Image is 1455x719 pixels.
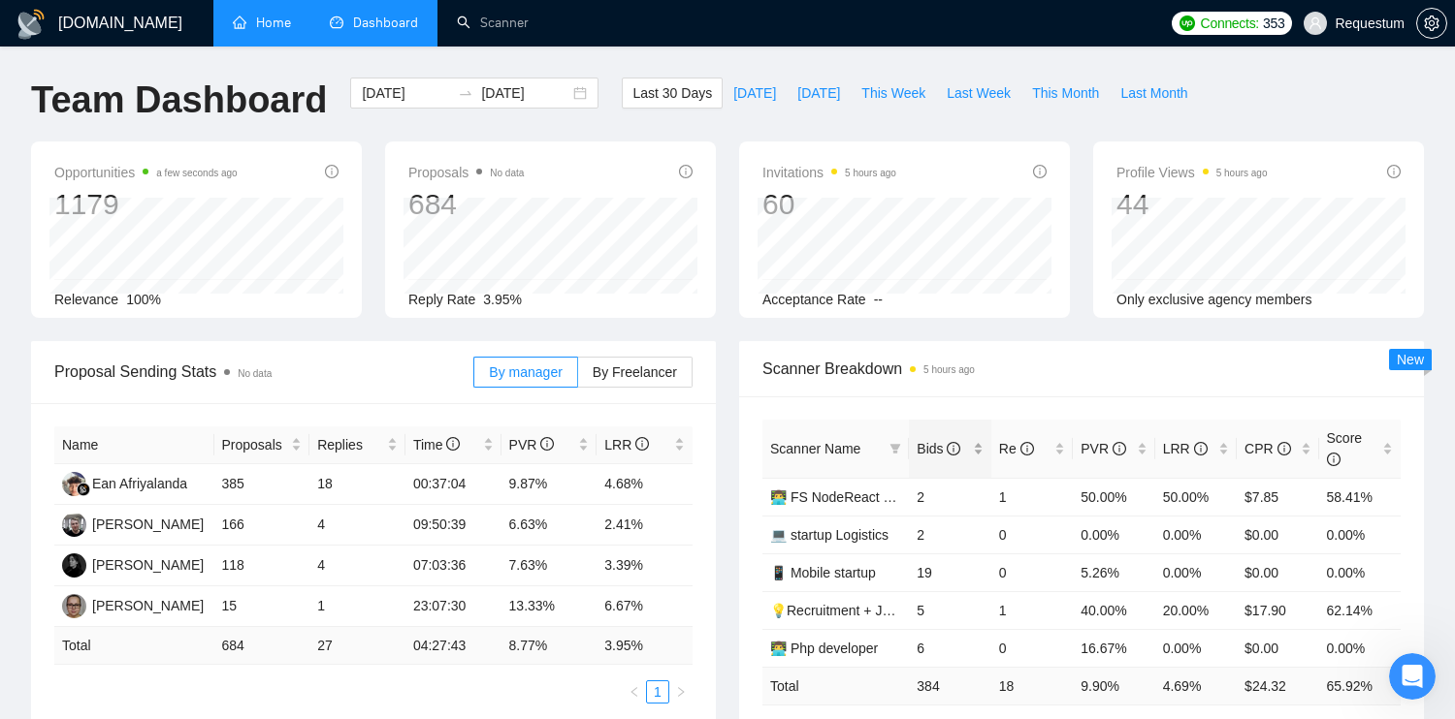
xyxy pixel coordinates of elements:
td: 384 [909,667,990,704]
img: IK [62,594,86,618]
button: This Month [1021,78,1110,109]
td: 09:50:39 [405,505,501,546]
span: [DATE] [733,82,776,104]
td: 0.00% [1155,553,1237,591]
td: $ 24.32 [1237,667,1318,704]
img: VL [62,513,86,537]
td: 27 [309,627,405,665]
td: 13.33% [501,586,598,627]
span: info-circle [1327,453,1341,466]
span: New [1397,352,1424,367]
span: Proposal Sending Stats [54,359,473,384]
span: Scanner Name [770,441,860,456]
td: 4 [309,505,405,546]
span: Profile Views [1116,161,1268,184]
td: 118 [214,546,310,586]
button: Last 30 Days [622,78,723,109]
a: setting [1416,16,1447,31]
span: Reply Rate [408,292,475,307]
span: Only exclusive agency members [1116,292,1312,307]
div: 684 [408,186,524,223]
button: left [623,680,646,703]
span: Last Week [947,82,1011,104]
button: setting [1416,8,1447,39]
td: 6.67% [597,586,693,627]
span: info-circle [1277,442,1291,455]
span: LRR [604,437,649,453]
span: [DATE] [797,82,840,104]
span: Scanner Breakdown [762,357,1401,381]
span: user [1309,16,1322,30]
span: Time [413,437,460,453]
td: 3.39% [597,546,693,586]
td: 9.87% [501,464,598,505]
img: upwork-logo.png [1180,16,1195,31]
span: No data [238,368,272,379]
td: 4 [309,546,405,586]
a: VL[PERSON_NAME] [62,516,204,531]
td: 62.14% [1319,591,1401,629]
span: Replies [317,434,383,455]
span: PVR [1081,441,1126,456]
td: $0.00 [1237,516,1318,553]
td: 16.67% [1073,629,1154,667]
span: info-circle [540,437,554,451]
button: Last Month [1110,78,1198,109]
td: 0.00% [1319,553,1401,591]
td: Total [54,627,214,665]
a: 👨‍💻 Php developer [770,641,878,656]
button: [DATE] [723,78,787,109]
li: Previous Page [623,680,646,703]
a: 1 [647,681,668,703]
iframe: Intercom live chat [1389,653,1436,700]
a: 📱 Mobile startup [770,565,876,580]
td: 2.41% [597,505,693,546]
span: Proposals [222,434,288,455]
td: 18 [991,667,1073,704]
td: 18 [309,464,405,505]
h1: Team Dashboard [31,78,327,123]
td: 65.92 % [1319,667,1401,704]
td: 385 [214,464,310,505]
span: info-circle [325,165,339,178]
span: PVR [509,437,555,453]
div: Ean Afriyalanda [92,473,187,494]
td: 1 [991,478,1073,516]
span: filter [886,434,905,463]
th: Replies [309,426,405,464]
input: End date [481,82,569,104]
td: 0.00% [1073,516,1154,553]
span: Invitations [762,161,896,184]
span: Dashboard [353,15,418,31]
time: 5 hours ago [923,364,975,375]
td: $0.00 [1237,553,1318,591]
img: EA [62,472,86,496]
td: 9.90 % [1073,667,1154,704]
td: 0.00% [1155,629,1237,667]
td: 19 [909,553,990,591]
td: 4.69 % [1155,667,1237,704]
span: info-circle [1387,165,1401,178]
td: 5 [909,591,990,629]
a: EAEan Afriyalanda [62,475,187,490]
span: to [458,85,473,101]
td: 7.63% [501,546,598,586]
th: Proposals [214,426,310,464]
a: 💻 startup Logistics [770,527,889,543]
span: Re [999,441,1034,456]
img: logo [16,9,47,40]
a: 💡Recruitment + Job platform UI/UX [770,603,990,618]
span: info-circle [1020,442,1034,455]
time: 5 hours ago [1216,168,1268,178]
button: right [669,680,693,703]
span: Last Month [1120,82,1187,104]
span: Last 30 Days [632,82,712,104]
td: 50.00% [1073,478,1154,516]
span: right [675,686,687,698]
span: LRR [1163,441,1208,456]
span: swap-right [458,85,473,101]
input: Start date [362,82,450,104]
td: 3.95 % [597,627,693,665]
td: 40.00% [1073,591,1154,629]
div: 60 [762,186,896,223]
